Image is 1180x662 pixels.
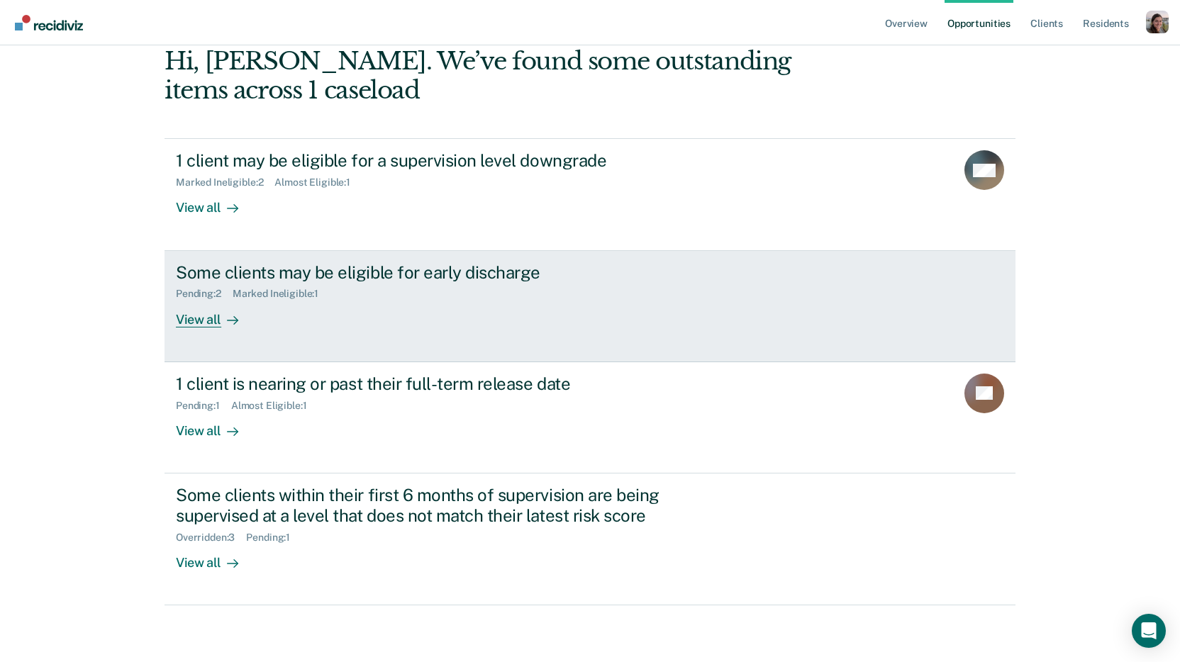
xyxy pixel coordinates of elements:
[176,288,233,300] div: Pending : 2
[176,374,674,394] div: 1 client is nearing or past their full-term release date
[176,543,255,571] div: View all
[176,176,274,189] div: Marked Ineligible : 2
[176,150,674,171] div: 1 client may be eligible for a supervision level downgrade
[176,532,246,544] div: Overridden : 3
[176,189,255,216] div: View all
[165,138,1015,250] a: 1 client may be eligible for a supervision level downgradeMarked Ineligible:2Almost Eligible:1Vie...
[176,400,231,412] div: Pending : 1
[176,262,674,283] div: Some clients may be eligible for early discharge
[1132,614,1166,648] div: Open Intercom Messenger
[231,400,318,412] div: Almost Eligible : 1
[246,532,301,544] div: Pending : 1
[1146,11,1169,33] button: Profile dropdown button
[176,411,255,439] div: View all
[274,176,362,189] div: Almost Eligible : 1
[176,485,674,526] div: Some clients within their first 6 months of supervision are being supervised at a level that does...
[165,362,1015,473] a: 1 client is nearing or past their full-term release datePending:1Almost Eligible:1View all
[176,300,255,327] div: View all
[233,288,330,300] div: Marked Ineligible : 1
[165,251,1015,362] a: Some clients may be eligible for early dischargePending:2Marked Ineligible:1View all
[15,15,83,30] img: Recidiviz
[165,47,845,105] div: Hi, [PERSON_NAME]. We’ve found some outstanding items across 1 caseload
[165,473,1015,605] a: Some clients within their first 6 months of supervision are being supervised at a level that does...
